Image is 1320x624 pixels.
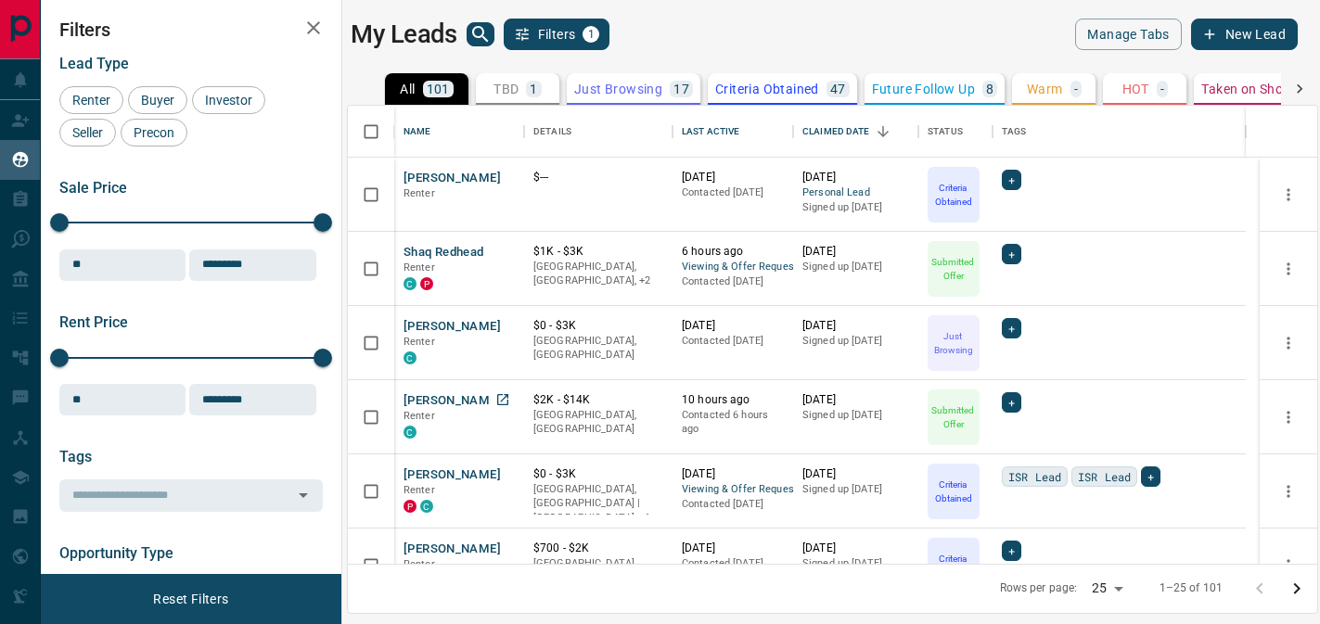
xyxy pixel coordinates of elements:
[420,500,433,513] div: condos.ca
[404,392,501,410] button: [PERSON_NAME]
[404,558,435,570] span: Renter
[404,500,417,513] div: property.ca
[192,86,265,114] div: Investor
[533,318,663,334] p: $0 - $3K
[584,28,597,41] span: 1
[128,86,187,114] div: Buyer
[673,106,793,158] div: Last Active
[682,244,784,260] p: 6 hours ago
[918,106,993,158] div: Status
[404,336,435,348] span: Renter
[682,541,784,556] p: [DATE]
[929,403,978,431] p: Submitted Offer
[682,556,784,571] p: Contacted [DATE]
[1191,19,1298,50] button: New Lead
[929,255,978,283] p: Submitted Offer
[427,83,450,96] p: 101
[59,313,128,331] span: Rent Price
[290,482,316,508] button: Open
[682,260,784,275] span: Viewing & Offer Request
[929,329,978,357] p: Just Browsing
[802,170,909,185] p: [DATE]
[404,426,417,439] div: condos.ca
[533,334,663,363] p: [GEOGRAPHIC_DATA], [GEOGRAPHIC_DATA]
[682,408,784,437] p: Contacted 6 hours ago
[351,19,457,49] h1: My Leads
[1275,403,1302,431] button: more
[524,106,673,158] div: Details
[59,179,127,197] span: Sale Price
[802,556,909,571] p: Signed up [DATE]
[1084,575,1129,602] div: 25
[59,19,323,41] h2: Filters
[802,334,909,349] p: Signed up [DATE]
[1002,106,1027,158] div: Tags
[682,318,784,334] p: [DATE]
[59,448,92,465] span: Tags
[1008,319,1015,337] span: +
[400,83,415,96] p: All
[802,541,909,556] p: [DATE]
[533,392,663,408] p: $2K - $14K
[682,170,784,185] p: [DATE]
[802,466,909,482] p: [DATE]
[404,244,484,261] button: Shaq Redhead
[533,260,663,288] p: West End, Toronto
[404,170,501,187] button: [PERSON_NAME]
[929,478,978,505] p: Criteria Obtained
[802,392,909,408] p: [DATE]
[682,185,784,200] p: Contacted [DATE]
[404,466,501,484] button: [PERSON_NAME]
[986,83,993,96] p: 8
[1078,467,1131,486] span: ISR Lead
[533,244,663,260] p: $1K - $3K
[802,260,909,274] p: Signed up [DATE]
[1160,83,1164,96] p: -
[928,106,963,158] div: Status
[59,86,123,114] div: Renter
[404,318,501,336] button: [PERSON_NAME]
[715,83,819,96] p: Criteria Obtained
[121,119,187,146] div: Precon
[404,187,435,199] span: Renter
[394,106,524,158] div: Name
[533,541,663,556] p: $700 - $2K
[1141,466,1160,487] div: +
[682,106,739,158] div: Last Active
[802,482,909,497] p: Signed up [DATE]
[1278,570,1315,607] button: Go to next page
[127,125,181,140] span: Precon
[404,277,417,290] div: condos.ca
[682,497,784,512] p: Contacted [DATE]
[404,106,431,158] div: Name
[872,83,975,96] p: Future Follow Up
[1075,19,1181,50] button: Manage Tabs
[1008,245,1015,263] span: +
[1201,83,1319,96] p: Taken on Showings
[673,83,689,96] p: 17
[682,334,784,349] p: Contacted [DATE]
[467,22,494,46] button: search button
[682,392,784,408] p: 10 hours ago
[404,541,501,558] button: [PERSON_NAME]
[1002,392,1021,413] div: +
[66,125,109,140] span: Seller
[141,583,240,615] button: Reset Filters
[802,408,909,423] p: Signed up [DATE]
[802,185,909,201] span: Personal Lead
[1008,467,1061,486] span: ISR Lead
[1008,541,1015,560] span: +
[574,83,662,96] p: Just Browsing
[793,106,918,158] div: Claimed Date
[802,318,909,334] p: [DATE]
[1147,467,1154,486] span: +
[1000,580,1078,596] p: Rows per page:
[682,482,784,498] span: Viewing & Offer Request
[493,83,519,96] p: TBD
[802,244,909,260] p: [DATE]
[404,484,435,496] span: Renter
[533,170,663,185] p: $---
[1002,244,1021,264] div: +
[533,466,663,482] p: $0 - $3K
[802,200,909,215] p: Signed up [DATE]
